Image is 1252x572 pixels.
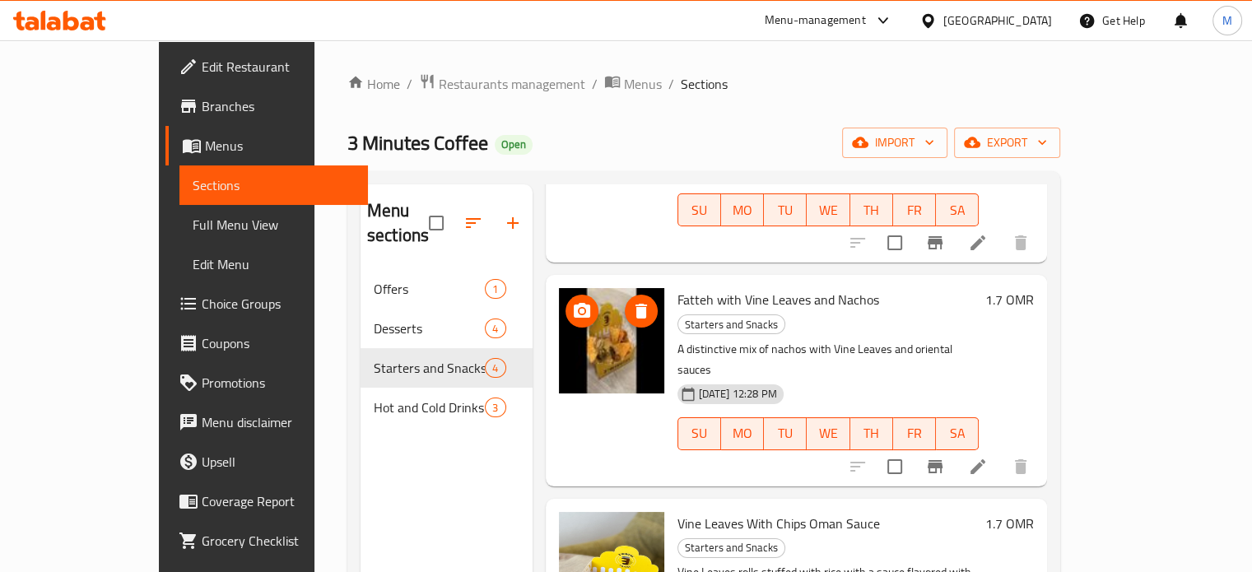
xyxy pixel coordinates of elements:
button: TU [764,417,807,450]
div: items [485,319,505,338]
a: Sections [179,165,368,205]
a: Menus [604,73,662,95]
a: Promotions [165,363,368,402]
div: items [485,358,505,378]
a: Edit Restaurant [165,47,368,86]
a: Home [347,74,400,94]
a: Restaurants management [419,73,585,95]
a: Coupons [165,323,368,363]
button: export [954,128,1060,158]
span: Edit Restaurant [202,57,355,77]
span: TU [770,421,800,445]
span: TH [857,198,887,222]
span: Menu disclaimer [202,412,355,432]
a: Edit menu item [968,233,988,253]
span: 3 [486,400,505,416]
span: WE [813,421,843,445]
span: TH [857,421,887,445]
button: Branch-specific-item [915,447,955,486]
button: delete [1001,447,1040,486]
h6: 1.7 OMR [985,512,1034,535]
span: Coverage Report [202,491,355,511]
div: Starters and Snacks4 [361,348,533,388]
span: WE [813,198,843,222]
button: Add section [493,203,533,243]
span: Restaurants management [439,74,585,94]
span: import [855,133,934,153]
a: Coverage Report [165,481,368,521]
a: Full Menu View [179,205,368,244]
span: Select to update [877,226,912,260]
button: upload picture [565,295,598,328]
span: Upsell [202,452,355,472]
a: Branches [165,86,368,126]
span: [DATE] 12:28 PM [692,386,784,402]
li: / [407,74,412,94]
button: Branch-specific-item [915,223,955,263]
span: SA [942,421,972,445]
button: WE [807,417,849,450]
span: Grocery Checklist [202,531,355,551]
div: [GEOGRAPHIC_DATA] [943,12,1052,30]
span: Starters and Snacks [678,315,784,334]
button: FR [893,417,936,450]
span: M [1222,12,1232,30]
a: Edit menu item [968,457,988,477]
nav: breadcrumb [347,73,1060,95]
a: Upsell [165,442,368,481]
span: MO [728,198,757,222]
button: FR [893,193,936,226]
span: Sections [193,175,355,195]
button: MO [721,193,764,226]
a: Choice Groups [165,284,368,323]
span: Promotions [202,373,355,393]
h6: 1.7 OMR [985,288,1034,311]
button: delete image [625,295,658,328]
button: WE [807,193,849,226]
span: Desserts [374,319,485,338]
span: Open [495,137,533,151]
span: Branches [202,96,355,116]
button: delete [1001,223,1040,263]
button: TH [850,193,893,226]
span: 4 [486,321,505,337]
span: Starters and Snacks [374,358,485,378]
div: Desserts4 [361,309,533,348]
h2: Menu sections [367,198,429,248]
span: Vine Leaves With Chips Oman Sauce [677,511,880,536]
img: Fatteh with Vine Leaves and Nachos [559,288,664,393]
div: Offers1 [361,269,533,309]
span: 3 Minutes Coffee [347,124,488,161]
span: Edit Menu [193,254,355,274]
span: Sort sections [454,203,493,243]
button: import [842,128,947,158]
span: SA [942,198,972,222]
button: SA [936,193,979,226]
span: Hot and Cold Drinks [374,398,485,417]
nav: Menu sections [361,263,533,434]
span: FR [900,198,929,222]
span: Sections [681,74,728,94]
a: Menus [165,126,368,165]
span: Offers [374,279,485,299]
span: Fatteh with Vine Leaves and Nachos [677,287,879,312]
span: FR [900,421,929,445]
p: A distinctive mix of nachos with Vine Leaves and oriental sauces [677,339,980,380]
span: Select all sections [419,206,454,240]
span: 4 [486,360,505,376]
li: / [668,74,674,94]
span: SU [685,421,714,445]
div: items [485,279,505,299]
span: Full Menu View [193,215,355,235]
div: Hot and Cold Drinks3 [361,388,533,427]
span: Choice Groups [202,294,355,314]
span: Select to update [877,449,912,484]
a: Edit Menu [179,244,368,284]
div: Starters and Snacks [677,314,785,334]
div: Open [495,135,533,155]
span: export [967,133,1047,153]
span: 1 [486,281,505,297]
button: SA [936,417,979,450]
span: SU [685,198,714,222]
